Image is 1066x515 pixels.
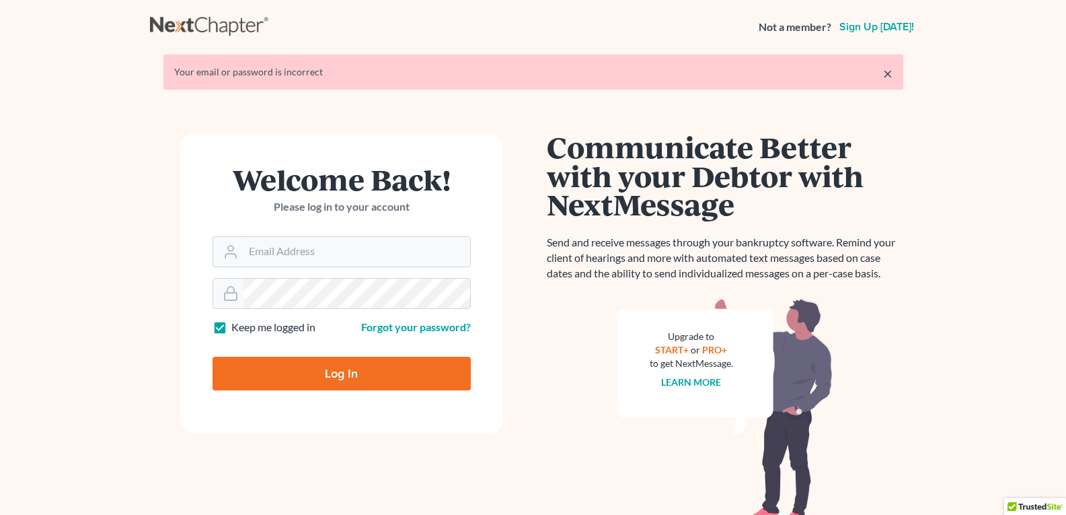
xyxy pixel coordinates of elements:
a: Forgot your password? [361,320,471,333]
a: Learn more [661,376,721,388]
a: Sign up [DATE]! [837,22,917,32]
div: Your email or password is incorrect [174,65,892,79]
a: START+ [655,344,689,355]
input: Email Address [243,237,470,267]
span: or [691,344,700,355]
input: Log In [213,357,471,390]
a: PRO+ [702,344,727,355]
label: Keep me logged in [231,320,315,335]
strong: Not a member? [759,20,831,35]
div: to get NextMessage. [650,357,733,370]
a: × [883,65,892,81]
h1: Welcome Back! [213,165,471,194]
div: Upgrade to [650,330,733,343]
p: Please log in to your account [213,199,471,215]
h1: Communicate Better with your Debtor with NextMessage [547,133,903,219]
p: Send and receive messages through your bankruptcy software. Remind your client of hearings and mo... [547,235,903,281]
